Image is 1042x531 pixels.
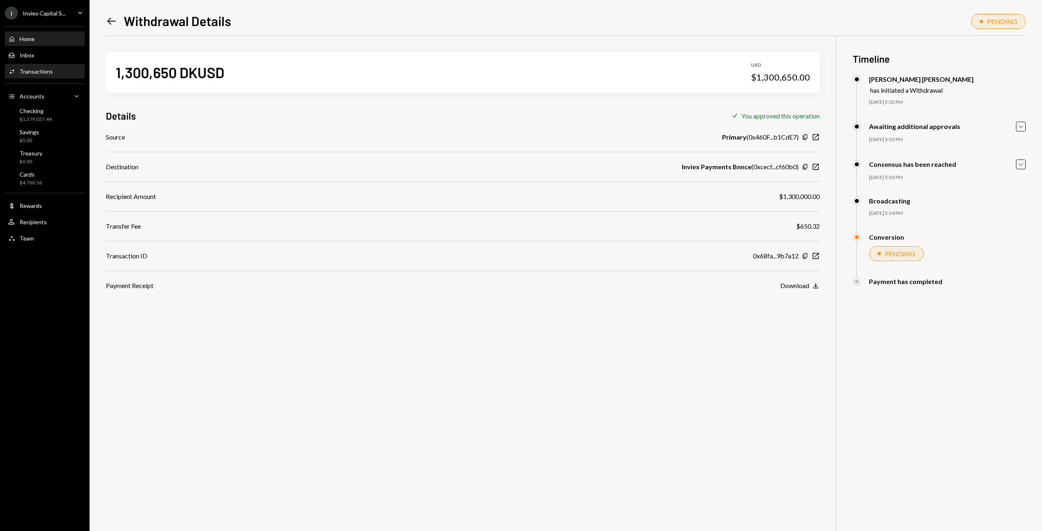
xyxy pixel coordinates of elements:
[796,221,820,231] div: $650.32
[20,219,47,225] div: Recipients
[5,231,85,245] a: Team
[780,282,820,291] button: Download
[23,10,66,17] div: Inviex Capital S...
[870,86,974,94] div: has initiated a Withdrawal
[20,129,39,135] div: Savings
[20,179,42,186] div: $4,760.56
[682,162,751,172] b: Inviex Payments Bnnce
[106,192,156,201] div: Recipient Amount
[106,132,125,142] div: Source
[20,150,42,157] div: Treasury
[751,72,810,83] div: $1,300,650.00
[106,162,138,172] div: Destination
[124,13,231,29] h1: Withdrawal Details
[5,48,85,62] a: Inbox
[5,7,18,20] div: I
[869,197,910,205] div: Broadcasting
[853,52,1026,66] h3: Timeline
[869,210,1026,217] div: [DATE] 5:34 PM
[5,168,85,188] a: Cards$4,760.56
[20,235,34,242] div: Team
[20,137,39,144] div: $0.00
[885,250,915,258] div: PENDING
[5,89,85,103] a: Accounts
[722,132,746,142] b: Primary
[106,221,141,231] div: Transfer Fee
[869,136,1026,143] div: [DATE] 5:33 PM
[116,63,224,81] div: 1,300,650 DKUSD
[869,122,960,130] div: Awaiting additional approvals
[5,126,85,146] a: Savings$0.00
[869,233,904,241] div: Conversion
[869,99,1026,106] div: [DATE] 5:32 PM
[869,278,942,285] div: Payment has completed
[5,64,85,79] a: Transactions
[20,68,53,75] div: Transactions
[106,109,136,122] h3: Details
[780,282,809,289] div: Download
[987,17,1017,25] div: PENDING
[753,251,799,261] div: 0x68fa...9b7a12
[20,52,34,59] div: Inbox
[5,105,85,125] a: Checking$1,379,027.44
[869,160,956,168] div: Consensus has been reached
[20,116,52,123] div: $1,379,027.44
[5,31,85,46] a: Home
[682,162,799,172] div: ( 0xcecf...cf60b0 )
[20,93,44,100] div: Accounts
[106,251,147,261] div: Transaction ID
[20,158,42,165] div: $0.00
[741,112,820,120] div: You approved this operation
[869,174,1026,181] div: [DATE] 5:33 PM
[5,198,85,213] a: Rewards
[20,107,52,114] div: Checking
[722,132,799,142] div: ( 0x460F...b1CdE7 )
[106,281,153,291] div: Payment Receipt
[5,147,85,167] a: Treasury$0.00
[20,202,42,209] div: Rewards
[5,214,85,229] a: Recipients
[779,192,820,201] div: $1,300,000.00
[751,62,810,69] div: USD
[869,75,974,83] div: [PERSON_NAME] [PERSON_NAME]
[20,35,35,42] div: Home
[20,171,42,178] div: Cards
